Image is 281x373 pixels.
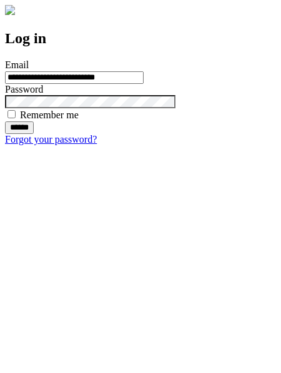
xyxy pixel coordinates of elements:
[5,59,29,70] label: Email
[5,5,15,15] img: logo-4e3dc11c47720685a147b03b5a06dd966a58ff35d612b21f08c02c0306f2b779.png
[5,30,276,47] h2: Log in
[5,134,97,145] a: Forgot your password?
[5,84,43,95] label: Password
[20,110,79,120] label: Remember me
